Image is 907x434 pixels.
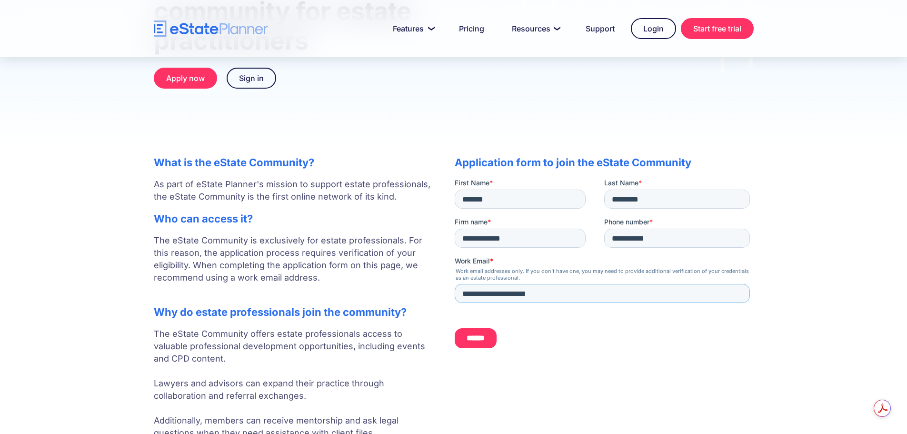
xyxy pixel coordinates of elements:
a: Support [574,19,626,38]
h2: Who can access it? [154,212,436,225]
a: Resources [500,19,569,38]
a: Apply now [154,68,217,89]
a: Start free trial [681,18,754,39]
a: Pricing [448,19,496,38]
h2: Application form to join the eState Community [455,156,754,169]
h2: Why do estate professionals join the community? [154,306,436,318]
h2: What is the eState Community? [154,156,436,169]
a: Login [631,18,676,39]
a: home [154,20,268,37]
p: As part of eState Planner's mission to support estate professionals, the eState Community is the ... [154,178,436,203]
iframe: Form 0 [455,178,754,356]
p: The eState Community is exclusively for estate professionals. For this reason, the application pr... [154,234,436,296]
a: Features [381,19,443,38]
a: Sign in [227,68,276,89]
